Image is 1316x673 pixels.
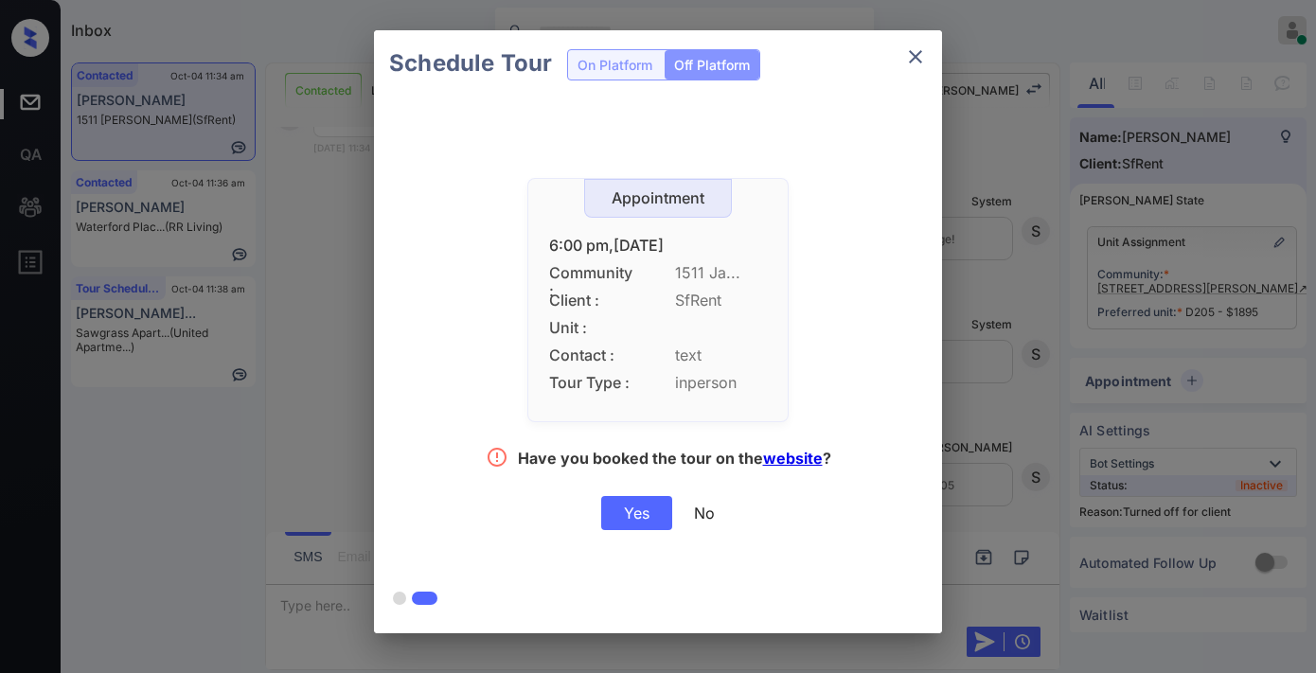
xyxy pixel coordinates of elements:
[518,449,831,472] div: Have you booked the tour on the ?
[675,292,767,310] span: SfRent
[675,346,767,364] span: text
[549,346,634,364] span: Contact :
[374,30,567,97] h2: Schedule Tour
[675,264,767,282] span: 1511 Ja...
[585,189,731,207] div: Appointment
[549,292,634,310] span: Client :
[549,237,767,255] div: 6:00 pm,[DATE]
[675,374,767,392] span: inperson
[549,319,634,337] span: Unit :
[763,449,823,468] a: website
[549,264,634,282] span: Community :
[549,374,634,392] span: Tour Type :
[601,496,672,530] div: Yes
[694,504,715,522] div: No
[897,38,934,76] button: close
